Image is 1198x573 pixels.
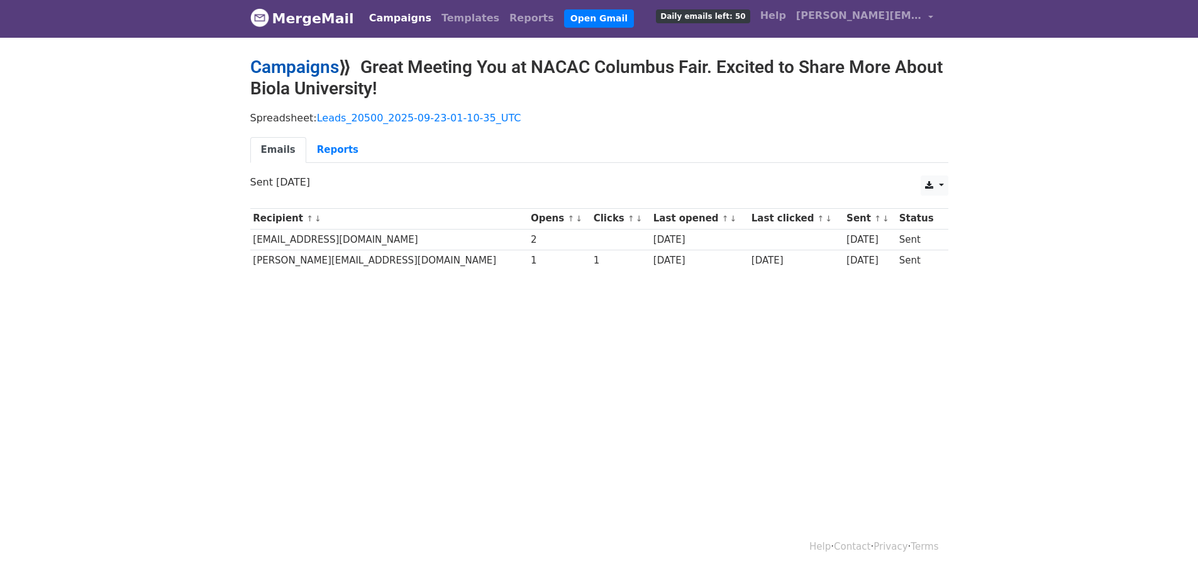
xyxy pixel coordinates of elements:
[575,214,582,223] a: ↓
[250,57,948,99] h2: ⟫ Great Meeting You at NACAC Columbus Fair. Excited to Share More About Biola University!
[834,541,870,552] a: Contact
[250,229,528,250] td: [EMAIL_ADDRESS][DOMAIN_NAME]
[314,214,321,223] a: ↓
[825,214,832,223] a: ↓
[250,208,528,229] th: Recipient
[730,214,737,223] a: ↓
[250,5,354,31] a: MergeMail
[843,208,896,229] th: Sent
[636,214,643,223] a: ↓
[846,253,893,268] div: [DATE]
[796,8,922,23] span: [PERSON_NAME][EMAIL_ADDRESS][PERSON_NAME][DOMAIN_NAME]
[364,6,436,31] a: Campaigns
[241,521,958,573] div: · · ·
[531,233,587,247] div: 2
[531,253,587,268] div: 1
[748,208,843,229] th: Last clicked
[250,175,948,189] p: Sent [DATE]
[874,541,907,552] a: Privacy
[250,8,269,27] img: MergeMail logo
[564,9,634,28] a: Open Gmail
[911,541,938,552] a: Terms
[650,208,748,229] th: Last opened
[504,6,559,31] a: Reports
[752,253,841,268] div: [DATE]
[317,112,521,124] a: Leads_20500_2025-09-23-01-10-35_UTC
[653,233,745,247] div: [DATE]
[656,9,750,23] span: Daily emails left: 50
[651,3,755,28] a: Daily emails left: 50
[250,57,339,77] a: Campaigns
[250,111,948,125] p: Spreadsheet:
[722,214,729,223] a: ↑
[896,229,941,250] td: Sent
[818,214,824,223] a: ↑
[896,250,941,270] td: Sent
[846,233,893,247] div: [DATE]
[1135,513,1198,573] iframe: Chat Widget
[528,208,591,229] th: Opens
[791,3,938,33] a: [PERSON_NAME][EMAIL_ADDRESS][PERSON_NAME][DOMAIN_NAME]
[653,253,745,268] div: [DATE]
[436,6,504,31] a: Templates
[874,214,881,223] a: ↑
[591,208,650,229] th: Clicks
[809,541,831,552] a: Help
[594,253,647,268] div: 1
[250,137,306,163] a: Emails
[250,250,528,270] td: [PERSON_NAME][EMAIL_ADDRESS][DOMAIN_NAME]
[306,214,313,223] a: ↑
[896,208,941,229] th: Status
[628,214,635,223] a: ↑
[882,214,889,223] a: ↓
[567,214,574,223] a: ↑
[755,3,791,28] a: Help
[306,137,369,163] a: Reports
